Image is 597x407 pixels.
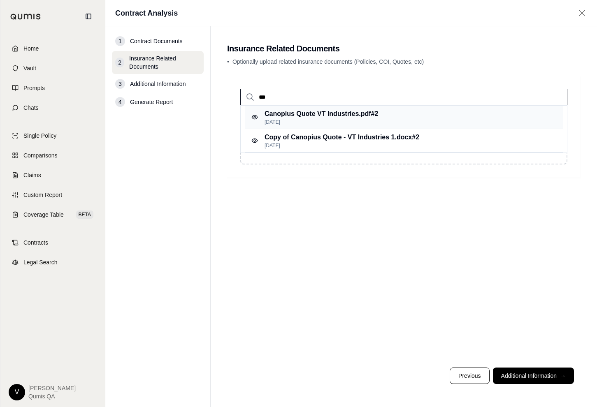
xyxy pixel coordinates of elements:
span: Optionally upload related insurance documents (Policies, COI, Quotes, etc) [232,58,424,65]
span: Qumis QA [28,392,76,400]
span: • [227,58,229,65]
a: Claims [5,166,100,184]
a: Home [5,39,100,58]
span: → [560,372,566,380]
a: Contracts [5,234,100,252]
span: Comparisons [23,151,57,160]
span: Custom Report [23,191,62,199]
a: Single Policy [5,127,100,145]
a: Coverage TableBETA [5,206,100,224]
a: Chats [5,99,100,117]
h2: Insurance Related Documents [227,43,581,54]
span: Coverage Table [23,210,64,219]
span: Insurance Related Documents [129,54,200,71]
button: Previous [450,368,489,384]
a: Prompts [5,79,100,97]
a: Vault [5,59,100,77]
span: Vault [23,64,36,72]
p: Canopius Quote VT Industries.pdf #2 [265,109,378,119]
p: Copy of Canopius Quote - VT Industries 1.docx #2 [265,132,419,142]
p: [DATE] [265,142,419,149]
a: Custom Report [5,186,100,204]
span: Contracts [23,238,48,247]
span: Legal Search [23,258,58,266]
span: Additional Information [130,80,186,88]
h1: Contract Analysis [115,7,178,19]
img: Qumis Logo [10,14,41,20]
span: Generate Report [130,98,173,106]
button: Additional Information→ [493,368,574,384]
a: Legal Search [5,253,100,271]
span: Contract Documents [130,37,183,45]
div: 2 [115,58,124,67]
div: V [9,384,25,400]
a: Comparisons [5,146,100,164]
button: Collapse sidebar [82,10,95,23]
div: 3 [115,79,125,89]
span: Home [23,44,39,53]
div: 1 [115,36,125,46]
span: Claims [23,171,41,179]
div: 4 [115,97,125,107]
span: Single Policy [23,132,56,140]
span: Chats [23,104,39,112]
span: BETA [76,210,93,219]
span: [PERSON_NAME] [28,384,76,392]
span: Prompts [23,84,45,92]
p: [DATE] [265,119,378,125]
